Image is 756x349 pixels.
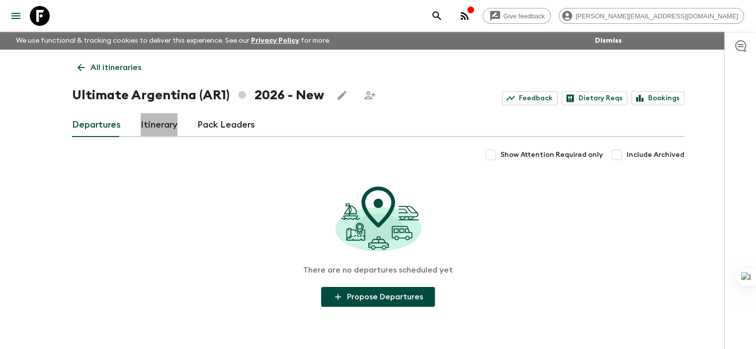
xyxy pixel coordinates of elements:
[12,32,335,50] p: We use functional & tracking cookies to deliver this experience. See our for more.
[251,37,299,44] a: Privacy Policy
[72,113,121,137] a: Departures
[631,91,684,105] a: Bookings
[592,34,624,48] button: Dismiss
[197,113,255,137] a: Pack Leaders
[332,85,352,105] button: Edit this itinerary
[498,12,550,20] span: Give feedback
[483,8,551,24] a: Give feedback
[6,6,26,26] button: menu
[502,91,558,105] a: Feedback
[501,150,603,160] span: Show Attention Required only
[562,91,627,105] a: Dietary Reqs
[427,6,447,26] button: search adventures
[141,113,177,137] a: Itinerary
[360,85,380,105] span: Share this itinerary
[72,58,147,77] a: All itineraries
[321,287,435,307] button: Propose Departures
[90,62,141,73] p: All itineraries
[559,8,744,24] div: [PERSON_NAME][EMAIL_ADDRESS][DOMAIN_NAME]
[72,85,324,105] h1: Ultimate Argentina (AR1) 2026 - New
[627,150,684,160] span: Include Archived
[570,12,744,20] span: [PERSON_NAME][EMAIL_ADDRESS][DOMAIN_NAME]
[303,265,453,275] p: There are no departures scheduled yet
